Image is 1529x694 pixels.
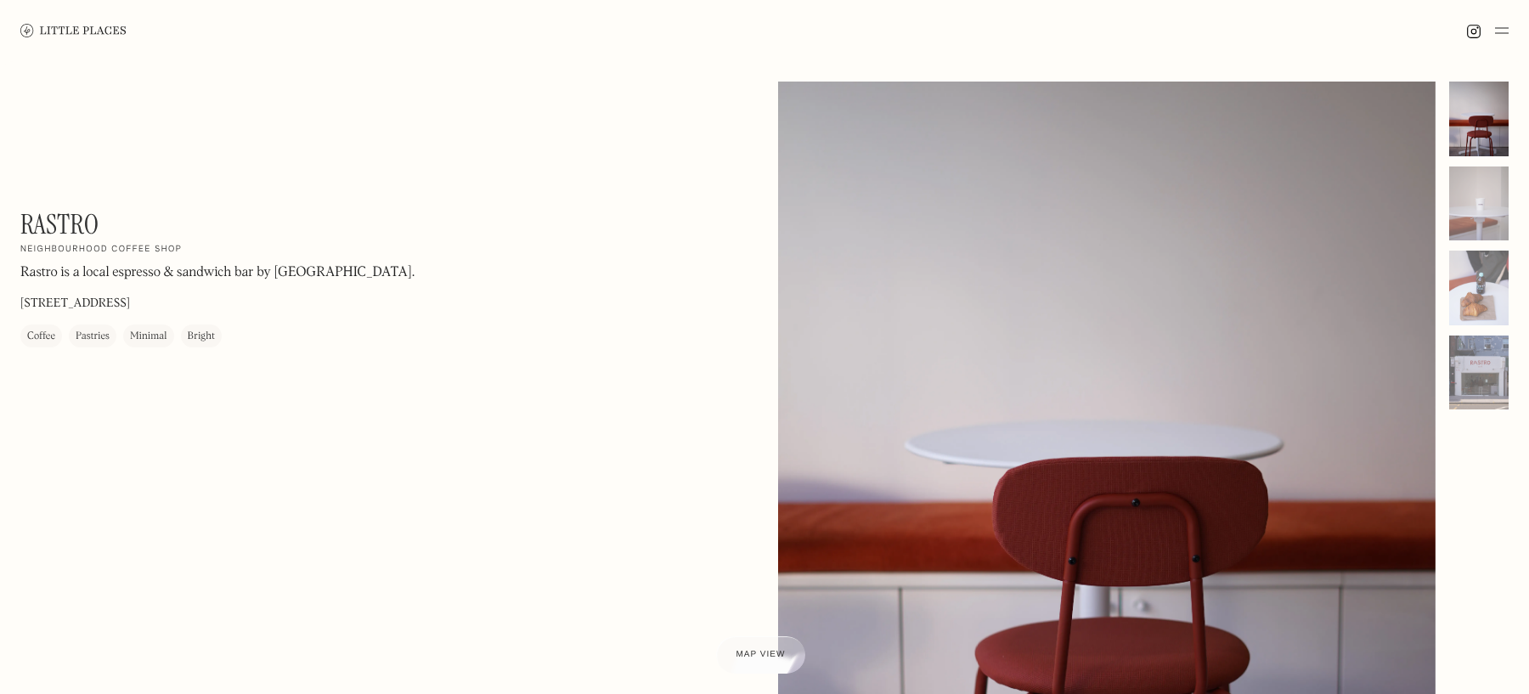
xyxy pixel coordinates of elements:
h1: Rastro [20,208,99,240]
p: Rastro is a local espresso & sandwich bar by [GEOGRAPHIC_DATA]. [20,263,415,284]
a: Map view [716,636,806,674]
h2: Neighbourhood coffee shop [20,245,182,257]
div: Pastries [76,329,110,346]
p: [STREET_ADDRESS] [20,296,130,313]
span: Map view [736,650,786,659]
div: Coffee [27,329,55,346]
div: Minimal [130,329,167,346]
div: Bright [188,329,215,346]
